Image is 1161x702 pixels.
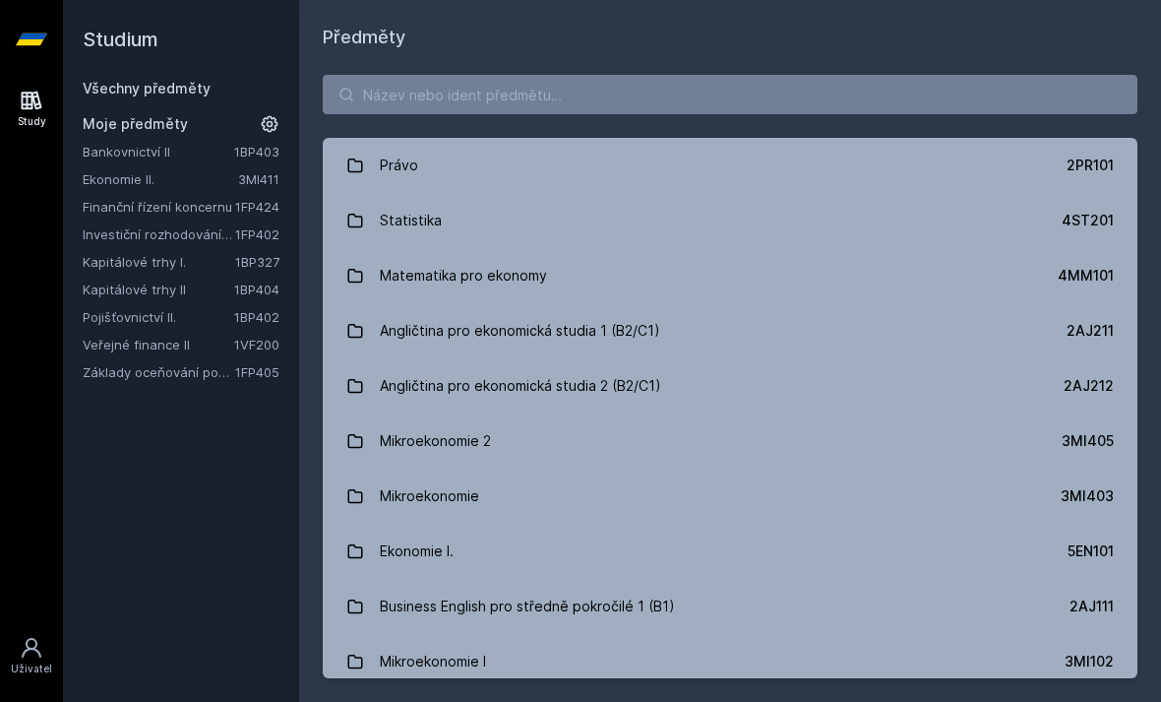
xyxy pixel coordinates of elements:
[83,224,235,244] a: Investiční rozhodování a dlouhodobé financování
[1058,266,1114,286] div: 4MM101
[1067,321,1114,341] div: 2AJ211
[323,193,1137,248] a: Statistika 4ST201
[1062,431,1114,451] div: 3MI405
[323,414,1137,469] a: Mikroekonomie 2 3MI405
[234,282,279,297] a: 1BP404
[323,358,1137,414] a: Angličtina pro ekonomická studia 2 (B2/C1) 2AJ212
[1069,597,1114,616] div: 2AJ111
[4,79,59,139] a: Study
[323,248,1137,303] a: Matematika pro ekonomy 4MM101
[83,169,238,189] a: Ekonomie II.
[1062,211,1114,230] div: 4ST201
[235,199,279,215] a: 1FP424
[380,587,675,626] div: Business English pro středně pokročilé 1 (B1)
[380,421,491,461] div: Mikroekonomie 2
[380,477,479,516] div: Mikroekonomie
[4,626,59,686] a: Uživatel
[380,256,547,295] div: Matematika pro ekonomy
[83,197,235,217] a: Finanční řízení koncernu
[1067,156,1114,175] div: 2PR101
[323,469,1137,524] a: Mikroekonomie 3MI403
[1065,652,1114,671] div: 3MI102
[83,80,211,96] a: Všechny předměty
[83,307,234,327] a: Pojišťovnictví II.
[323,75,1137,114] input: Název nebo ident předmětu…
[234,337,279,352] a: 1VF200
[83,335,234,354] a: Veřejné finance II
[380,146,418,185] div: Právo
[83,362,235,382] a: Základy oceňování podniku
[380,532,454,571] div: Ekonomie I.
[1061,486,1114,506] div: 3MI403
[323,138,1137,193] a: Právo 2PR101
[234,309,279,325] a: 1BP402
[380,311,660,351] div: Angličtina pro ekonomická studia 1 (B2/C1)
[83,252,235,272] a: Kapitálové trhy I.
[380,201,442,240] div: Statistika
[323,634,1137,689] a: Mikroekonomie I 3MI102
[83,280,234,299] a: Kapitálové trhy II
[323,303,1137,358] a: Angličtina pro ekonomická studia 1 (B2/C1) 2AJ211
[323,24,1137,51] h1: Předměty
[238,171,279,187] a: 3MI411
[1068,542,1114,561] div: 5EN101
[235,364,279,380] a: 1FP405
[323,524,1137,579] a: Ekonomie I. 5EN101
[235,254,279,270] a: 1BP327
[234,144,279,160] a: 1BP403
[323,579,1137,634] a: Business English pro středně pokročilé 1 (B1) 2AJ111
[83,114,188,134] span: Moje předměty
[1064,376,1114,396] div: 2AJ212
[11,662,52,676] div: Uživatel
[18,114,46,129] div: Study
[380,366,661,406] div: Angličtina pro ekonomická studia 2 (B2/C1)
[235,226,279,242] a: 1FP402
[380,642,486,681] div: Mikroekonomie I
[83,142,234,161] a: Bankovnictví II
